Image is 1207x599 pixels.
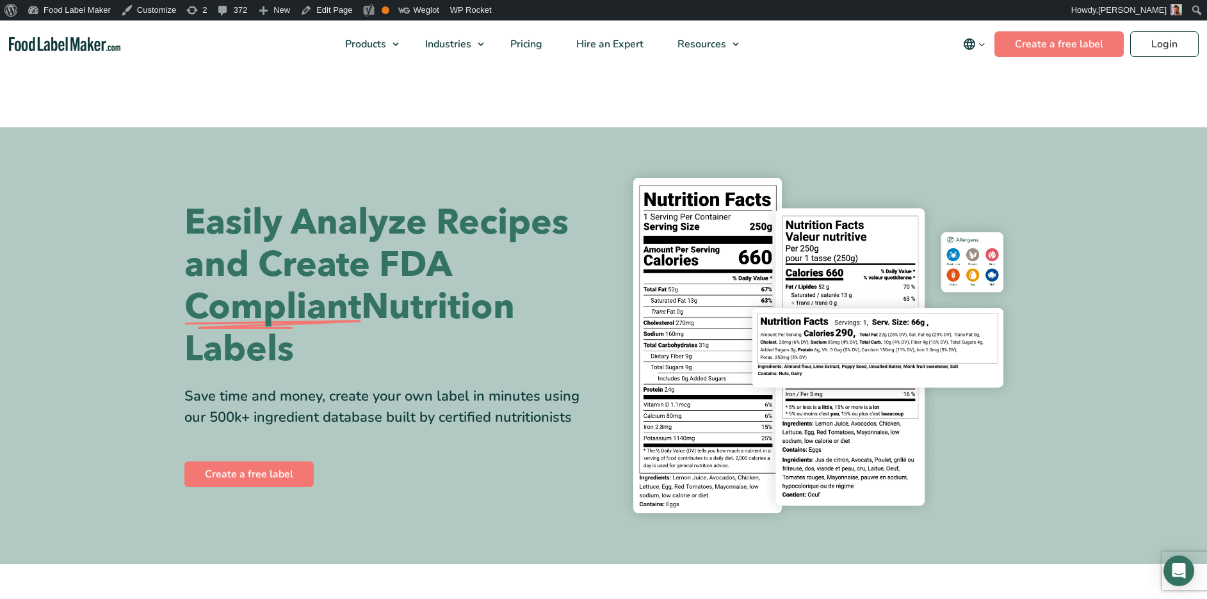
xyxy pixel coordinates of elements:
div: Open Intercom Messenger [1163,555,1194,586]
a: Create a free label [994,31,1124,57]
div: OK [382,6,389,14]
span: Hire an Expert [572,37,645,51]
a: Login [1130,31,1199,57]
span: [PERSON_NAME] [1098,5,1167,15]
span: Resources [674,37,727,51]
h1: Easily Analyze Recipes and Create FDA Nutrition Labels [184,202,594,371]
a: Products [328,20,405,68]
a: Resources [661,20,745,68]
span: Industries [421,37,473,51]
span: Pricing [506,37,544,51]
div: Save time and money, create your own label in minutes using our 500k+ ingredient database built b... [184,386,594,428]
a: Industries [409,20,490,68]
a: Hire an Expert [560,20,658,68]
span: Products [341,37,387,51]
span: Compliant [184,286,361,328]
a: Pricing [494,20,556,68]
a: Create a free label [184,461,314,487]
